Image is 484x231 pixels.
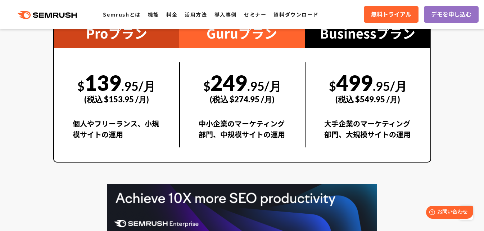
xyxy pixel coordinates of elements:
[148,11,159,18] a: 機能
[73,86,161,112] div: (税込 $153.95 /月)
[185,11,207,18] a: 活用方法
[324,118,412,147] div: 大手企業のマーケティング部門、大規模サイトの運用
[244,11,266,18] a: セミナー
[54,18,180,48] div: Proプラン
[199,118,286,147] div: 中小企業のマーケティング部門、中規模サイトの運用
[77,79,85,93] span: $
[324,62,412,112] div: 499
[273,11,318,18] a: 資料ダウンロード
[371,10,411,19] span: 無料トライアル
[214,11,237,18] a: 導入事例
[103,11,140,18] a: Semrushとは
[247,79,281,93] span: .95/月
[373,79,407,93] span: .95/月
[431,10,471,19] span: デモを申し込む
[329,79,336,93] span: $
[203,79,211,93] span: $
[179,18,305,48] div: Guruプラン
[166,11,177,18] a: 料金
[121,79,155,93] span: .95/月
[364,6,419,23] a: 無料トライアル
[324,86,412,112] div: (税込 $549.95 /月)
[199,62,286,112] div: 249
[199,86,286,112] div: (税込 $274.95 /月)
[420,203,476,223] iframe: Help widget launcher
[73,118,161,147] div: 個人やフリーランス、小規模サイトの運用
[73,62,161,112] div: 139
[424,6,479,23] a: デモを申し込む
[305,18,430,48] div: Businessプラン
